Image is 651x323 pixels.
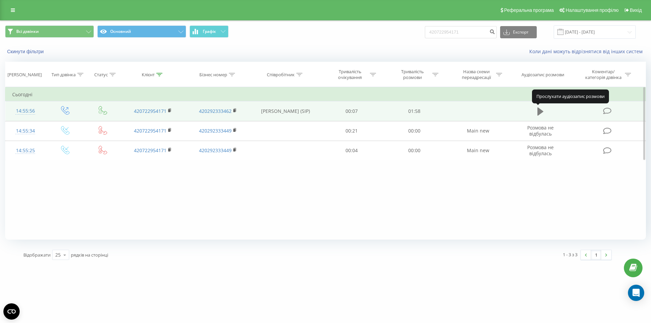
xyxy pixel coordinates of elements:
div: Статус [94,72,108,78]
div: 25 [55,251,61,258]
span: Налаштування профілю [566,7,618,13]
td: 00:04 [320,141,383,160]
td: 00:00 [383,121,445,141]
button: Основний [97,25,186,38]
div: Open Intercom Messenger [628,285,644,301]
td: 00:00 [383,141,445,160]
td: 01:58 [383,101,445,121]
span: Всі дзвінки [16,29,39,34]
a: 420722954171 [134,108,166,114]
div: Прослухати аудіозапис розмови [532,89,609,103]
div: Співробітник [267,72,295,78]
button: Open CMP widget [3,303,20,320]
a: 420722954171 [134,147,166,154]
div: Аудіозапис розмови [521,72,564,78]
div: Назва схеми переадресації [458,69,494,80]
td: Main new [446,141,511,160]
div: Бізнес номер [199,72,227,78]
div: 1 - 3 з 3 [563,251,577,258]
div: 14:55:34 [12,124,39,138]
div: Тип дзвінка [52,72,76,78]
div: Клієнт [142,72,155,78]
a: 420292333462 [199,108,232,114]
td: Main new [446,121,511,141]
div: Коментар/категорія дзвінка [584,69,623,80]
div: Тривалість очікування [332,69,368,80]
span: Графік [203,29,216,34]
span: Реферальна програма [504,7,554,13]
span: рядків на сторінці [71,252,108,258]
span: Розмова не відбулась [527,124,554,137]
a: 420292333449 [199,127,232,134]
a: 1 [591,250,601,260]
span: Розмова не відбулась [527,144,554,157]
a: 420722954171 [134,127,166,134]
a: 420292333449 [199,147,232,154]
div: Тривалість розмови [394,69,431,80]
a: Коли дані можуть відрізнятися вiд інших систем [529,48,646,55]
span: Вихід [630,7,642,13]
button: Графік [190,25,229,38]
div: 14:55:56 [12,104,39,118]
div: [PERSON_NAME] [7,72,42,78]
td: Сьогодні [5,88,646,101]
button: Всі дзвінки [5,25,94,38]
td: 00:21 [320,121,383,141]
span: Відображати [23,252,51,258]
div: 14:55:25 [12,144,39,157]
td: 00:07 [320,101,383,121]
button: Експорт [500,26,537,38]
td: [PERSON_NAME] (SIP) [250,101,320,121]
input: Пошук за номером [425,26,497,38]
button: Скинути фільтри [5,48,47,55]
